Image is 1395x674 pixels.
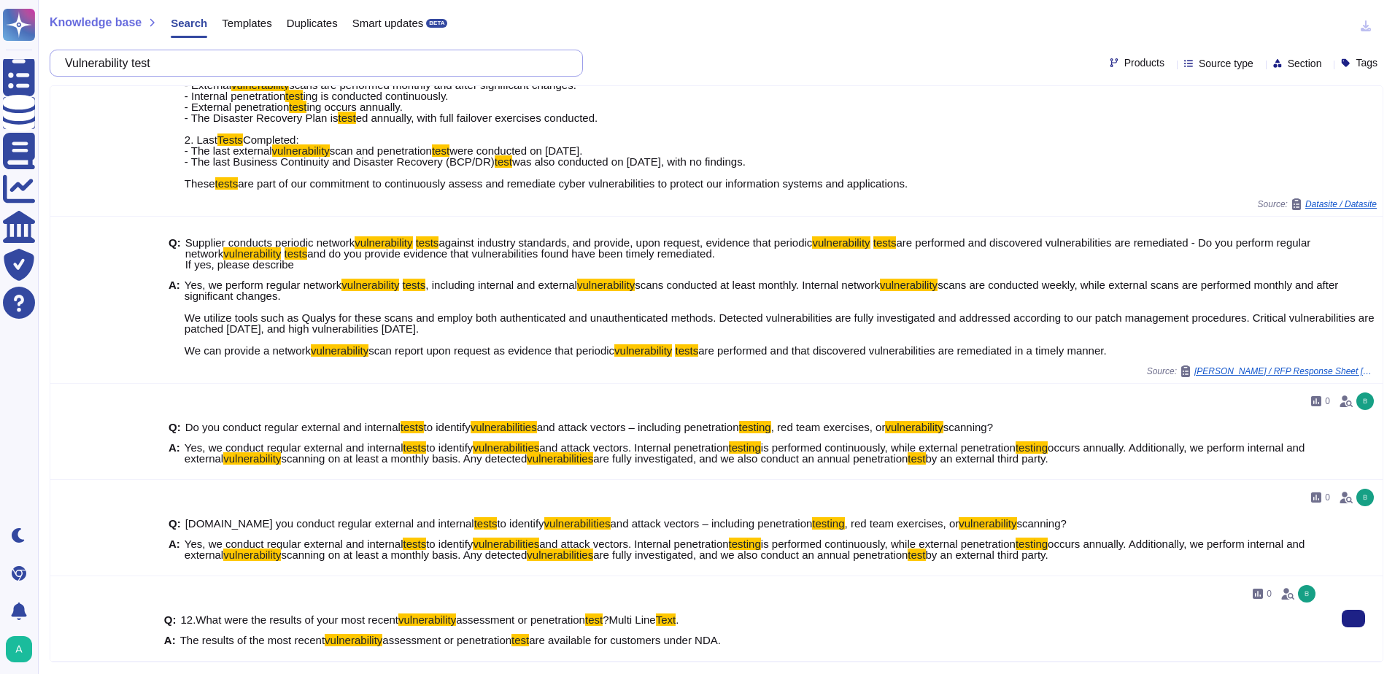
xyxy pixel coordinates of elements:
mark: test [585,613,603,626]
span: occurs annually. Additionally, we perform internal and external [185,441,1305,465]
span: 12.What were the results of your most recent [181,613,398,626]
span: scanning? [1017,517,1067,530]
span: . [676,613,679,626]
mark: vulnerabilities [473,538,539,550]
span: assessment or penetration [456,613,585,626]
mark: tests [285,247,308,260]
span: Tags [1356,58,1377,68]
mark: vulnerabilities [471,421,537,433]
mark: testing [812,517,844,530]
span: scanning? [943,421,993,433]
mark: test [338,112,355,124]
span: are fully investigated, and we also conduct an annual penetration [593,452,908,465]
span: are performed and discovered vulnerabilities are remediated - Do you perform regular network [185,236,1311,260]
mark: tests [873,236,897,249]
mark: vulnerabilities [527,549,593,561]
mark: test [289,101,306,113]
mark: vulnerability [223,549,281,561]
span: Duplicates [287,18,338,28]
mark: test [285,90,303,102]
span: to identify [497,517,544,530]
span: Supplier conducts periodic network [185,236,355,249]
mark: vulnerability [223,452,281,465]
mark: test [908,549,925,561]
mark: vulnerability [885,421,943,433]
input: Search a question or template... [58,50,568,76]
span: scans are performed monthly and after significant changes. - Internal penetration [185,79,576,102]
span: and attack vectors. Internal penetration [539,441,728,454]
span: scanning on at least a monthly basis. Any detected [281,549,527,561]
span: are available for customers under NDA. [529,634,721,646]
span: and do you provide evidence that vulnerabilities found have been timely remediated. If yes, pleas... [185,247,715,271]
span: against industry standards, and provide, upon request, evidence that periodic [438,236,812,249]
span: , including internal and external [425,279,577,291]
mark: tests [403,538,426,550]
span: scan report upon request as evidence that periodic [368,344,614,357]
span: 0 [1325,397,1330,406]
mark: tests [416,236,439,249]
mark: testing [1016,538,1048,550]
mark: vulnerability [341,279,399,291]
mark: vulnerability [577,279,635,291]
b: A: [169,442,180,464]
span: are part of our commitment to continuously assess and remediate cyber vulnerabilities to protect ... [238,177,908,190]
span: is performed continuously, while external penetration [761,441,1016,454]
span: ing occurs annually. - The Disaster Recovery Plan is [185,101,403,124]
mark: vulnerability [812,236,870,249]
span: assessment or penetration [382,634,511,646]
span: were conducted on [DATE]. - The last Business Continuity and Disaster Recovery (BCP/DR) [185,144,583,168]
mark: vulnerabilities [544,517,611,530]
span: are performed and that discovered vulnerabilities are remediated in a timely manner. [698,344,1106,357]
mark: tests [675,344,698,357]
b: Q: [169,518,181,529]
mark: Tests [217,133,243,146]
mark: test [432,144,449,157]
b: A: [169,538,180,560]
span: Yes, we perform regular network [185,279,341,291]
mark: vulnerabilities [527,452,593,465]
mark: tests [215,177,239,190]
mark: tests [403,441,426,454]
mark: vulnerability [880,279,938,291]
mark: vulnerability [272,144,330,157]
span: and attack vectors – including penetration [611,517,813,530]
span: ?Multi Line [603,613,656,626]
b: Q: [169,237,181,270]
span: The results of the most recent [180,634,325,646]
span: Yes, we conduct regular external and internal [185,538,403,550]
span: [PERSON_NAME] / RFP Response Sheet [PERSON_NAME] Copy [1194,367,1377,376]
div: BETA [426,19,447,28]
mark: testing [729,441,761,454]
span: 0 [1325,493,1330,502]
span: Products [1124,58,1164,68]
b: Q: [164,614,177,625]
span: Search [171,18,207,28]
mark: vulnerabilities [473,441,539,454]
mark: vulnerability [311,344,368,357]
mark: vulnerability [325,634,382,646]
span: [DOMAIN_NAME] you conduct regular external and internal [185,517,474,530]
span: is performed continuously, while external penetration [761,538,1016,550]
mark: Text [656,613,676,626]
span: Completed: - The last external [185,133,299,157]
span: by an external third party. [926,452,1048,465]
span: Knowledge base [50,17,142,28]
span: Templates [222,18,271,28]
span: scans conducted at least monthly. Internal network [635,279,880,291]
span: Datasite / Datasite [1305,200,1377,209]
b: A: [164,635,176,646]
span: by an external third party. [926,549,1048,561]
mark: testing [729,538,761,550]
span: scanning on at least a monthly basis. Any detected [281,452,527,465]
img: user [1356,392,1374,410]
span: Do you conduct regular external and internal [185,421,401,433]
span: Source type [1199,58,1253,69]
b: A: [169,36,180,189]
b: A: [169,279,180,356]
mark: test [495,155,512,168]
span: to identify [426,441,473,454]
mark: tests [403,279,426,291]
span: to identify [426,538,473,550]
mark: testing [739,421,771,433]
span: , red team exercises, or [845,517,959,530]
